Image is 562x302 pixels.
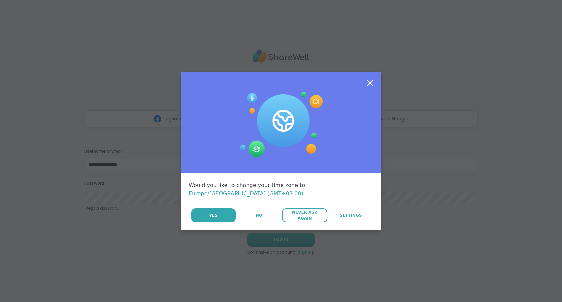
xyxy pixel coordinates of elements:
span: No [256,212,262,218]
span: Settings [340,212,362,218]
span: Never Ask Again [285,209,324,221]
img: Session Experience [239,92,323,157]
span: Yes [209,212,218,218]
button: Yes [191,208,236,222]
button: No [236,208,281,222]
a: Settings [328,208,373,222]
button: Never Ask Again [282,208,327,222]
div: Would you like to change your time zone to [189,181,373,198]
span: Europe/[GEOGRAPHIC_DATA] (GMT+03:00) [189,190,303,197]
